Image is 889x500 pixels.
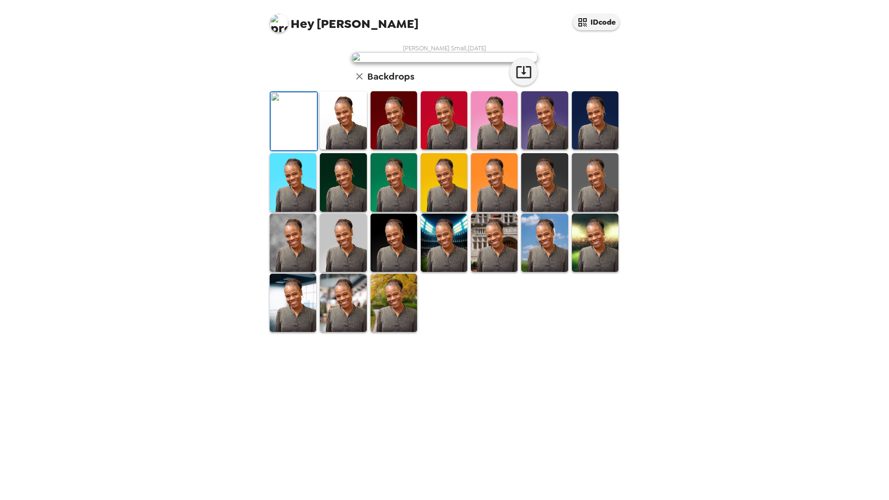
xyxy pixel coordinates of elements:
[352,52,537,62] img: user
[403,44,486,52] span: [PERSON_NAME] Small , [DATE]
[367,69,414,84] h6: Backdrops
[271,92,317,150] img: Original
[291,15,314,32] span: Hey
[270,14,288,33] img: profile pic
[270,9,418,30] span: [PERSON_NAME]
[573,14,619,30] button: IDcode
